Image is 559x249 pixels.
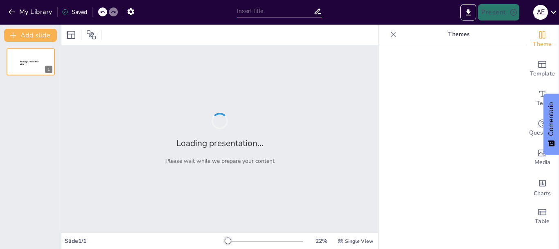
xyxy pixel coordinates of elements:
[478,4,519,21] button: Present
[536,99,548,108] span: Text
[530,69,555,78] span: Template
[460,4,476,21] button: Export to PowerPoint
[533,4,548,21] button: A E
[529,128,556,137] span: Questions
[534,158,550,167] span: Media
[7,48,55,75] div: 1
[65,237,225,245] div: Slide 1 / 1
[345,238,373,244] span: Single View
[526,143,559,172] div: Add images, graphics, shapes or video
[6,5,56,18] button: My Library
[311,237,331,245] div: 22 %
[533,40,552,49] span: Theme
[43,51,52,61] button: Cannot delete last slide
[31,51,41,61] button: Duplicate Slide
[4,29,57,42] button: Add slide
[526,202,559,231] div: Add a table
[548,102,554,136] font: Comentario
[526,84,559,113] div: Add text boxes
[526,54,559,84] div: Add ready made slides
[533,5,548,20] div: A E
[526,172,559,202] div: Add charts and graphs
[526,113,559,143] div: Get real-time input from your audience
[176,137,264,149] h2: Loading presentation...
[65,28,78,41] div: Layout
[400,25,518,44] p: Themes
[20,61,39,65] span: Sendsteps presentation editor
[86,30,96,40] span: Position
[535,217,550,226] span: Table
[526,25,559,54] div: Change the overall theme
[237,5,313,17] input: Insert title
[534,189,551,198] span: Charts
[62,8,87,16] div: Saved
[45,66,52,73] div: 1
[543,94,559,155] button: Comentarios - Mostrar encuesta
[165,157,275,165] p: Please wait while we prepare your content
